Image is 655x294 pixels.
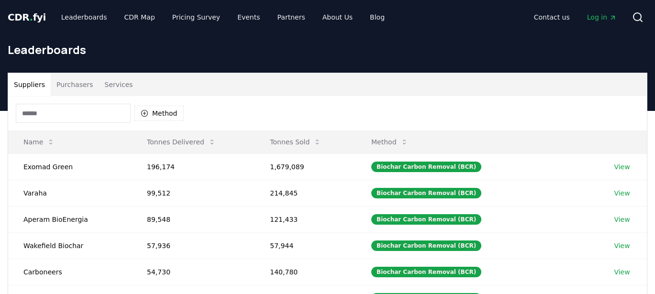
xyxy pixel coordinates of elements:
[132,232,255,259] td: 57,936
[371,240,481,251] div: Biochar Carbon Removal (BCR)
[54,9,115,26] a: Leaderboards
[371,267,481,277] div: Biochar Carbon Removal (BCR)
[8,11,46,24] a: CDR.fyi
[132,206,255,232] td: 89,548
[587,12,617,22] span: Log in
[371,162,481,172] div: Biochar Carbon Removal (BCR)
[255,206,356,232] td: 121,433
[255,232,356,259] td: 57,944
[579,9,624,26] a: Log in
[526,9,624,26] nav: Main
[132,153,255,180] td: 196,174
[315,9,360,26] a: About Us
[371,188,481,198] div: Biochar Carbon Removal (BCR)
[8,180,132,206] td: Varaha
[8,259,132,285] td: Carboneers
[99,73,139,96] button: Services
[8,153,132,180] td: Exomad Green
[614,215,630,224] a: View
[8,73,51,96] button: Suppliers
[139,132,223,152] button: Tonnes Delivered
[614,188,630,198] a: View
[8,42,647,57] h1: Leaderboards
[364,132,416,152] button: Method
[230,9,267,26] a: Events
[8,206,132,232] td: Aperam BioEnergia
[362,9,392,26] a: Blog
[255,259,356,285] td: 140,780
[165,9,228,26] a: Pricing Survey
[255,153,356,180] td: 1,679,089
[262,132,329,152] button: Tonnes Sold
[134,106,184,121] button: Method
[614,241,630,250] a: View
[51,73,99,96] button: Purchasers
[8,11,46,23] span: CDR fyi
[371,214,481,225] div: Biochar Carbon Removal (BCR)
[526,9,577,26] a: Contact us
[614,267,630,277] a: View
[117,9,163,26] a: CDR Map
[8,232,132,259] td: Wakefield Biochar
[614,162,630,172] a: View
[255,180,356,206] td: 214,845
[30,11,33,23] span: .
[270,9,313,26] a: Partners
[132,259,255,285] td: 54,730
[16,132,62,152] button: Name
[54,9,392,26] nav: Main
[132,180,255,206] td: 99,512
